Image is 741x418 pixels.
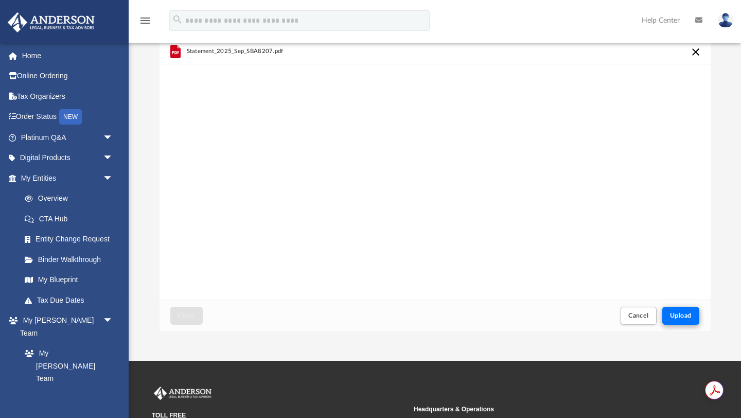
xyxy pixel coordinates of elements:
[152,387,214,400] img: Anderson Advisors Platinum Portal
[7,168,129,188] a: My Entitiesarrow_drop_down
[628,312,649,319] span: Cancel
[14,290,129,310] a: Tax Due Dates
[160,39,711,300] div: grid
[14,249,129,270] a: Binder Walkthrough
[690,46,702,58] button: Cancel this upload
[7,310,123,343] a: My [PERSON_NAME] Teamarrow_drop_down
[14,208,129,229] a: CTA Hub
[621,307,657,325] button: Cancel
[172,14,183,25] i: search
[160,39,711,332] div: Upload
[178,312,195,319] span: Close
[139,14,151,27] i: menu
[103,148,123,169] span: arrow_drop_down
[103,127,123,148] span: arrow_drop_down
[186,48,283,55] span: Statement_2025_Sep_SBA8207.pdf
[103,310,123,332] span: arrow_drop_down
[414,405,668,414] small: Headquarters & Operations
[14,270,123,290] a: My Blueprint
[7,86,129,107] a: Tax Organizers
[662,307,699,325] button: Upload
[670,312,692,319] span: Upload
[14,229,129,250] a: Entity Change Request
[7,45,129,66] a: Home
[103,168,123,189] span: arrow_drop_down
[14,343,118,389] a: My [PERSON_NAME] Team
[14,188,129,209] a: Overview
[7,107,129,128] a: Order StatusNEW
[718,13,733,28] img: User Pic
[7,148,129,168] a: Digital Productsarrow_drop_down
[170,307,202,325] button: Close
[7,66,129,86] a: Online Ordering
[7,127,129,148] a: Platinum Q&Aarrow_drop_down
[59,109,82,125] div: NEW
[5,12,98,32] img: Anderson Advisors Platinum Portal
[139,20,151,27] a: menu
